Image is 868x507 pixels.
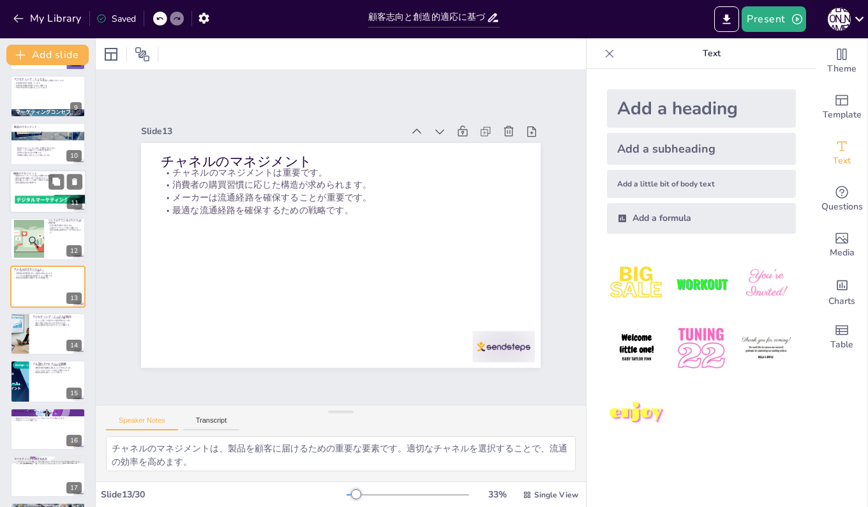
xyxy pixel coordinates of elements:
div: Add a table [816,314,867,360]
span: Table [830,338,853,352]
p: マーケティング・ミックスの統合 [33,315,82,319]
p: Text [620,38,804,69]
p: 広告や販売促進が含まれます。 [48,225,82,227]
div: Change the overall theme [816,38,867,84]
img: 3.jpeg [737,254,796,314]
div: Add charts and graphs [816,268,867,314]
div: 15 [66,388,82,399]
img: 4.jpeg [607,319,666,378]
p: チャネルのマネジメント [161,153,520,171]
div: 33 % [482,488,513,501]
div: https://cdn.sendsteps.com/images/logo/sendsteps_logo_white.pnghttps://cdn.sendsteps.com/images/lo... [10,170,86,213]
div: Add images, graphics, shapes or video [816,222,867,268]
span: Text [833,154,851,168]
div: Slide 13 [141,125,403,137]
p: 消費者の購買動機を高めることが求められます。 [33,367,82,370]
div: Add a subheading [607,133,796,165]
button: Present [742,6,805,32]
button: Transcript [183,416,240,430]
div: https://cdn.sendsteps.com/images/logo/sendsteps_logo_white.pnghttps://cdn.sendsteps.com/images/lo... [10,266,86,308]
div: Get real-time input from your audience [816,176,867,222]
p: 戦略を効果的に組み合わせることが重要です。 [33,324,82,327]
p: チャネルのマネジメントは重要です。 [161,167,520,179]
button: [PERSON_NAME] [828,6,851,32]
img: 6.jpeg [737,319,796,378]
div: Saved [96,13,136,25]
div: https://cdn.sendsteps.com/images/logo/sendsteps_logo_white.pnghttps://cdn.sendsteps.com/images/lo... [10,123,86,165]
p: チャネルのマネジメント [14,267,82,271]
img: 5.jpeg [671,319,731,378]
p: 製品のマネジメントには多くの要素が含まれます。 [15,146,83,149]
p: マーケティングのアートとサイエンス [14,409,82,413]
span: Charts [828,294,855,308]
div: 14 [66,340,82,351]
p: 独自のアイデアやクリエイティブなアプローチが求められます。 [14,417,82,420]
p: 最適な流通経路を確保するための戦略です。 [14,276,82,279]
p: マーケティング・ミックスは4つの要素から構成されています。 [14,80,82,82]
div: 11 [67,197,82,209]
p: 消費者の購買習慣に応じた構造が求められます。 [161,179,520,191]
p: データ分析や市場調査が重要です。 [14,414,82,417]
div: 16 [66,435,82,446]
p: 製品のマネジメント [14,125,82,128]
p: メーカーは流通経路を確保することが重要です。 [161,192,520,204]
span: Position [135,47,150,62]
div: 10 [66,150,82,162]
p: 効果的な戦略を構築するために重要です。 [14,84,82,87]
p: 適切な戦略を展開することが求められます。 [48,229,82,234]
div: Slide 13 / 30 [101,488,347,501]
div: https://cdn.sendsteps.com/images/logo/sendsteps_logo_white.pnghttps://cdn.sendsteps.com/images/lo... [10,75,86,117]
p: マーケティング・ミックスの統合が重要です。 [33,317,82,320]
p: コミュニケーションのマネジメントは重要です。 [48,220,82,224]
button: Add slide [6,45,89,65]
p: 消費者の購買習慣に応じた構造が求められます。 [14,272,82,275]
textarea: チャネルのマネジメントは、製品を顧客に届けるための重要な要素です。適切なチャネルを選択することで、流通の効率を高めます。 消費者の購買習慣を理解することで、適切なチャネル構造を設計できます。これ... [106,436,576,471]
button: Speaker Notes [106,416,178,430]
p: 価格のマネジメントには多くの要素が含まれます。 [13,174,82,177]
div: 17 [10,455,86,497]
span: Media [830,246,855,260]
div: [PERSON_NAME] [828,8,851,31]
p: 価格は市場や顧客に応じて変更されることがあります。 [13,177,82,179]
p: メーカーは流通経路を確保することが重要です。 [14,275,82,277]
div: 16 [10,408,86,450]
p: 最適な流通経路を確保するための戦略です。 [161,204,520,216]
p: 長期的な関係を築くことが可能です。 [33,372,82,374]
button: Delete Slide [67,174,82,189]
div: https://cdn.sendsteps.com/images/logo/sendsteps_logo_white.pnghttps://cdn.sendsteps.com/images/lo... [10,313,86,355]
p: 消費者の期待に応えることが求められます。 [15,153,83,156]
p: 両者のバランスが重要です。 [14,420,82,422]
img: 7.jpeg [607,384,666,443]
div: 17 [66,482,82,494]
p: プル型のマーケティング戦略 [33,362,82,366]
div: Add a heading [607,89,796,128]
div: https://cdn.sendsteps.com/images/logo/sendsteps_logo_white.pnghttps://cdn.sendsteps.com/images/lo... [10,218,86,260]
div: Add ready made slides [816,84,867,130]
button: Duplicate Slide [49,174,64,189]
span: Single View [534,490,578,500]
button: Export to PowerPoint [714,6,739,32]
input: Insert title [368,8,487,27]
p: 適切な価格設定が重要です。 [13,181,82,184]
div: Add a formula [607,203,796,234]
p: マーケティングに関する名言 [14,457,82,461]
img: 2.jpeg [671,254,731,314]
p: 各要素は相互に関連しています。 [14,82,82,85]
p: 成功に繋がる組み合わせが求められます。 [33,322,82,324]
p: ブランドロイヤルティの向上が期待できます。 [33,370,82,372]
div: 9 [70,102,82,114]
span: Theme [827,62,857,76]
img: 1.jpeg [607,254,666,314]
p: プッシュ型とプル型の2つの基本形があります。 [33,319,82,322]
span: Questions [821,200,863,214]
div: Add a little bit of body text [607,170,796,198]
p: 市場での競争力を高めることができます。 [14,87,82,89]
span: Template [823,108,862,122]
div: Layout [101,44,121,64]
p: 競争力を高めるための戦略です。 [15,151,83,154]
div: 13 [66,292,82,304]
p: 価格のマネジメント [13,172,82,176]
p: 「マーケティングに関して、良い知らせは、マーケティングが1日あれば学べるということ。悪い知らせは、使いこなすには一生かかるということ」 [14,460,82,465]
div: 15 [10,360,86,402]
button: My Library [10,8,87,29]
